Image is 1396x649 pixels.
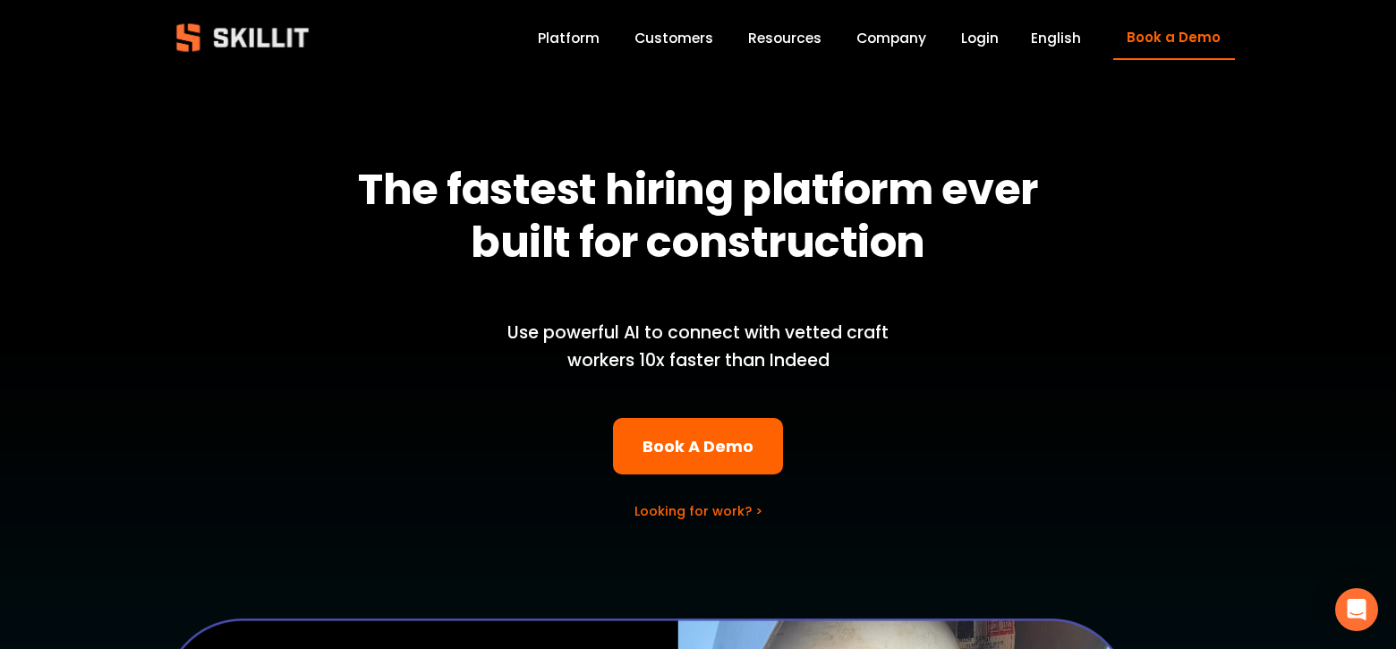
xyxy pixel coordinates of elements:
[161,11,324,64] img: Skillit
[1113,16,1235,60] a: Book a Demo
[358,159,1046,272] strong: The fastest hiring platform ever built for construction
[538,26,600,50] a: Platform
[613,418,784,474] a: Book A Demo
[961,26,999,50] a: Login
[634,26,713,50] a: Customers
[634,502,762,520] a: Looking for work? >
[748,26,821,50] a: folder dropdown
[1031,28,1081,48] span: English
[477,320,919,374] p: Use powerful AI to connect with vetted craft workers 10x faster than Indeed
[1335,588,1378,631] div: Open Intercom Messenger
[856,26,926,50] a: Company
[748,28,821,48] span: Resources
[1031,26,1081,50] div: language picker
